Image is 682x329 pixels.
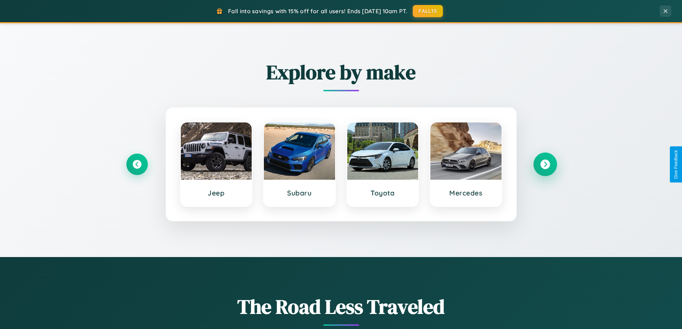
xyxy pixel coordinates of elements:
[437,189,494,197] h3: Mercedes
[413,5,443,17] button: FALL15
[673,150,678,179] div: Give Feedback
[354,189,411,197] h3: Toyota
[271,189,328,197] h3: Subaru
[126,293,556,320] h1: The Road Less Traveled
[228,8,407,15] span: Fall into savings with 15% off for all users! Ends [DATE] 10am PT.
[188,189,245,197] h3: Jeep
[126,58,556,86] h2: Explore by make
